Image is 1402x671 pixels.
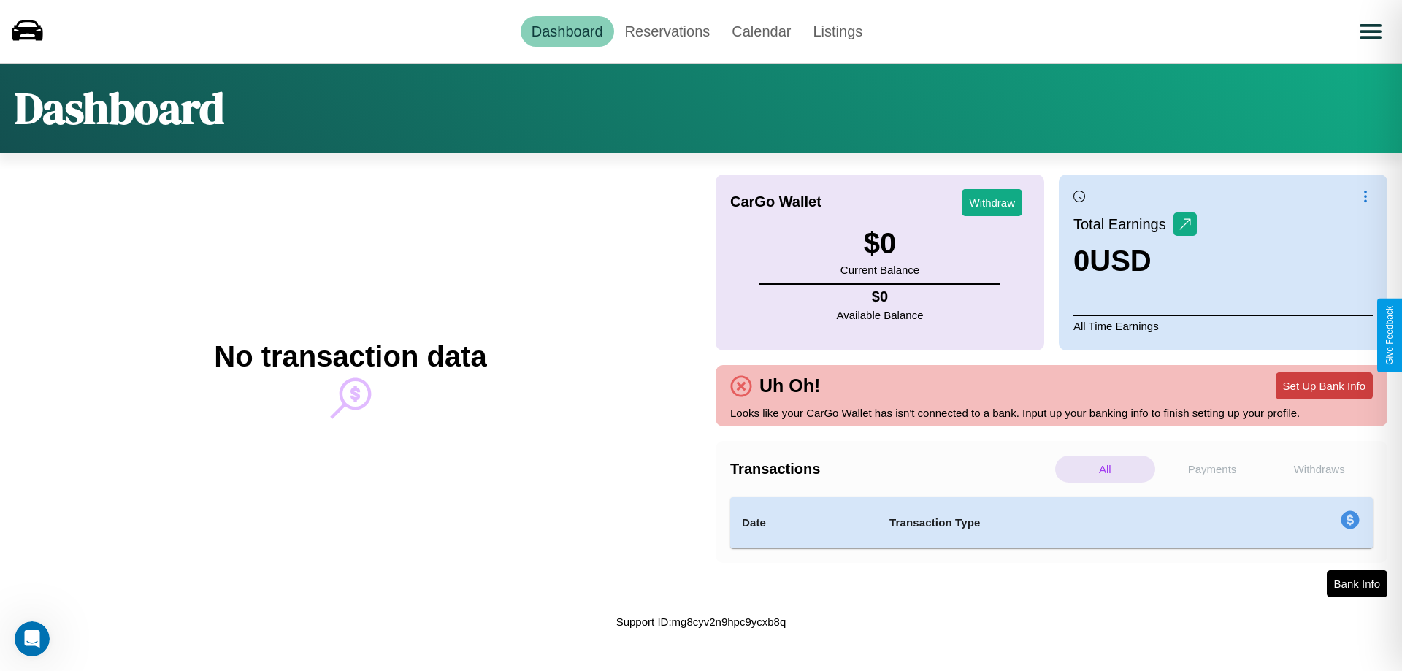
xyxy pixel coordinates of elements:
[889,514,1221,532] h4: Transaction Type
[730,461,1051,478] h4: Transactions
[840,260,919,280] p: Current Balance
[1073,245,1197,277] h3: 0 USD
[15,621,50,656] iframe: Intercom live chat
[1162,456,1263,483] p: Payments
[616,612,786,632] p: Support ID: mg8cyv2n9hpc9ycxb8q
[742,514,866,532] h4: Date
[1055,456,1155,483] p: All
[837,288,924,305] h4: $ 0
[1073,315,1373,336] p: All Time Earnings
[752,375,827,396] h4: Uh Oh!
[1384,306,1395,365] div: Give Feedback
[730,497,1373,548] table: simple table
[840,227,919,260] h3: $ 0
[1276,372,1373,399] button: Set Up Bank Info
[15,78,224,138] h1: Dashboard
[1327,570,1387,597] button: Bank Info
[802,16,873,47] a: Listings
[730,193,821,210] h4: CarGo Wallet
[1073,211,1173,237] p: Total Earnings
[1269,456,1369,483] p: Withdraws
[1350,11,1391,52] button: Open menu
[730,403,1373,423] p: Looks like your CarGo Wallet has isn't connected to a bank. Input up your banking info to finish ...
[521,16,614,47] a: Dashboard
[721,16,802,47] a: Calendar
[214,340,486,373] h2: No transaction data
[837,305,924,325] p: Available Balance
[962,189,1022,216] button: Withdraw
[614,16,721,47] a: Reservations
